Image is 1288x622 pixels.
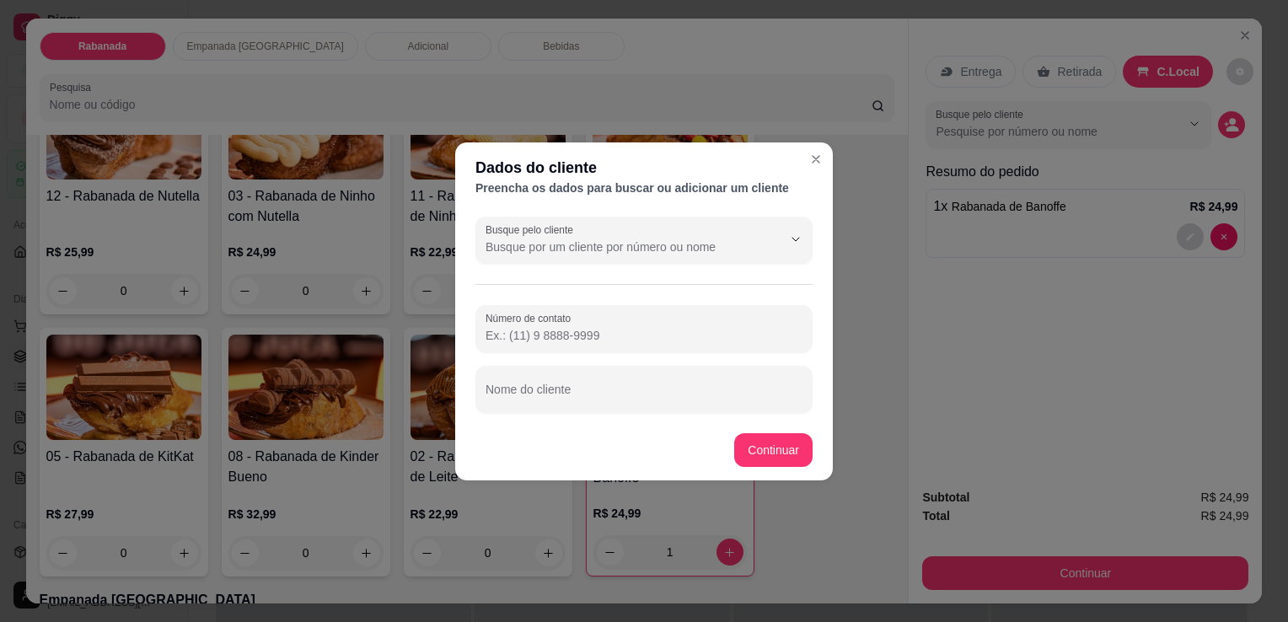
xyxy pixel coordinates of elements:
[486,311,577,325] label: Número de contato
[475,156,813,180] div: Dados do cliente
[486,388,802,405] input: Nome do cliente
[486,327,802,344] input: Número de contato
[475,180,813,196] div: Preencha os dados para buscar ou adicionar um cliente
[734,433,813,467] button: Continuar
[486,239,755,255] input: Busque pelo cliente
[782,226,809,253] button: Show suggestions
[802,146,829,173] button: Close
[486,223,579,237] label: Busque pelo cliente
